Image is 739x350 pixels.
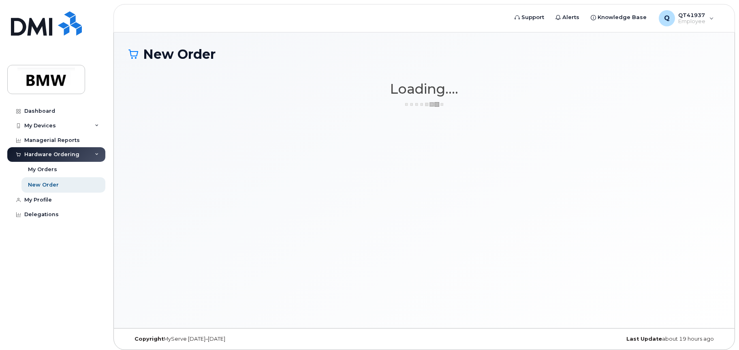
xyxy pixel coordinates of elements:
[626,336,662,342] strong: Last Update
[128,336,326,342] div: MyServe [DATE]–[DATE]
[135,336,164,342] strong: Copyright
[523,336,720,342] div: about 19 hours ago
[404,101,444,107] img: ajax-loader-3a6953c30dc77f0bf724df975f13086db4f4c1262e45940f03d1251963f1bf2e.gif
[128,82,720,96] h1: Loading....
[128,47,720,61] h1: New Order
